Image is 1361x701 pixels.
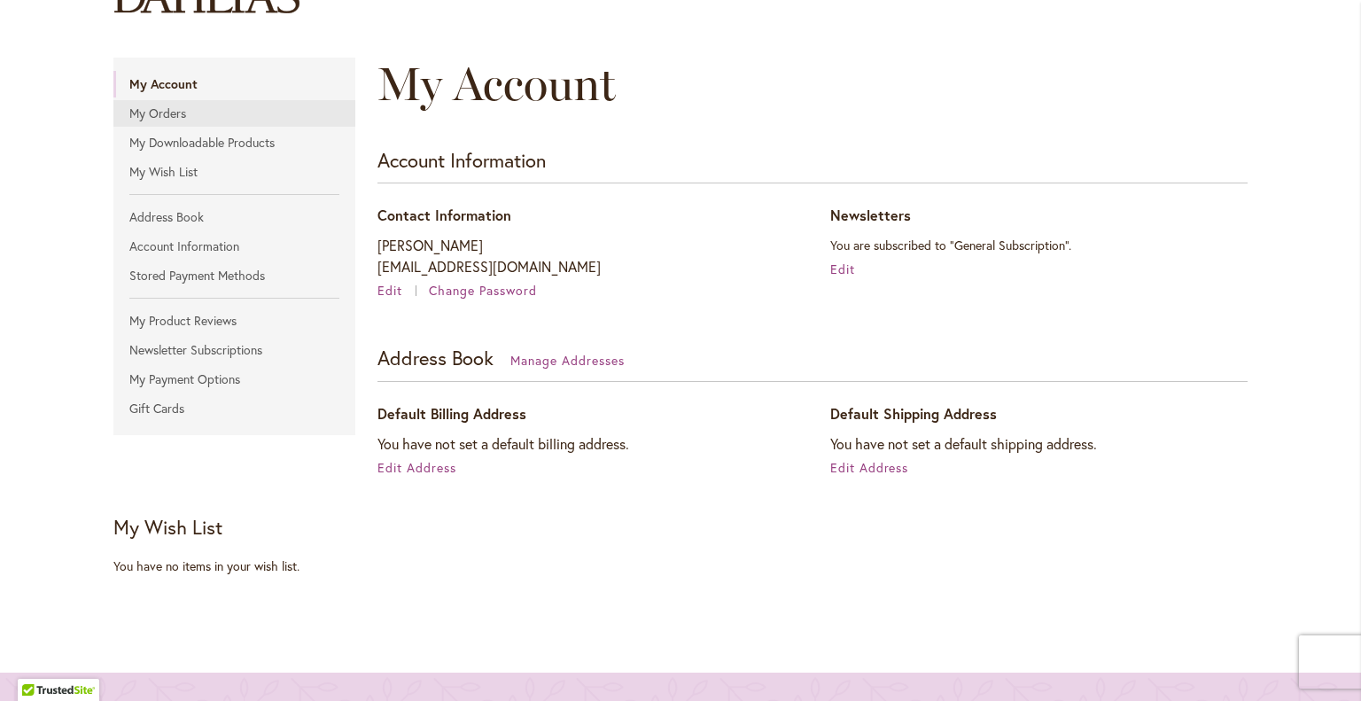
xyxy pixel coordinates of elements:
[377,147,546,173] strong: Account Information
[830,404,997,423] span: Default Shipping Address
[113,557,366,575] div: You have no items in your wish list.
[113,262,355,289] a: Stored Payment Methods
[113,233,355,260] a: Account Information
[113,337,355,363] a: Newsletter Subscriptions
[377,56,616,112] span: My Account
[377,206,511,224] span: Contact Information
[377,282,402,299] span: Edit
[830,261,855,277] a: Edit
[113,129,355,156] a: My Downloadable Products
[377,404,526,423] span: Default Billing Address
[113,395,355,422] a: Gift Cards
[377,459,456,476] a: Edit Address
[113,159,355,185] a: My Wish List
[113,204,355,230] a: Address Book
[830,235,1248,256] p: You are subscribed to "General Subscription".
[113,308,355,334] a: My Product Reviews
[377,345,494,370] strong: Address Book
[830,459,909,476] a: Edit Address
[13,638,63,688] iframe: Launch Accessibility Center
[113,514,222,540] strong: My Wish List
[113,71,355,97] strong: My Account
[510,352,625,369] a: Manage Addresses
[377,433,795,455] address: You have not set a default billing address.
[429,282,537,299] a: Change Password
[113,366,355,393] a: My Payment Options
[830,206,911,224] span: Newsletters
[113,100,355,127] a: My Orders
[377,282,425,299] a: Edit
[830,433,1248,455] address: You have not set a default shipping address.
[377,235,795,277] p: [PERSON_NAME] [EMAIL_ADDRESS][DOMAIN_NAME]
